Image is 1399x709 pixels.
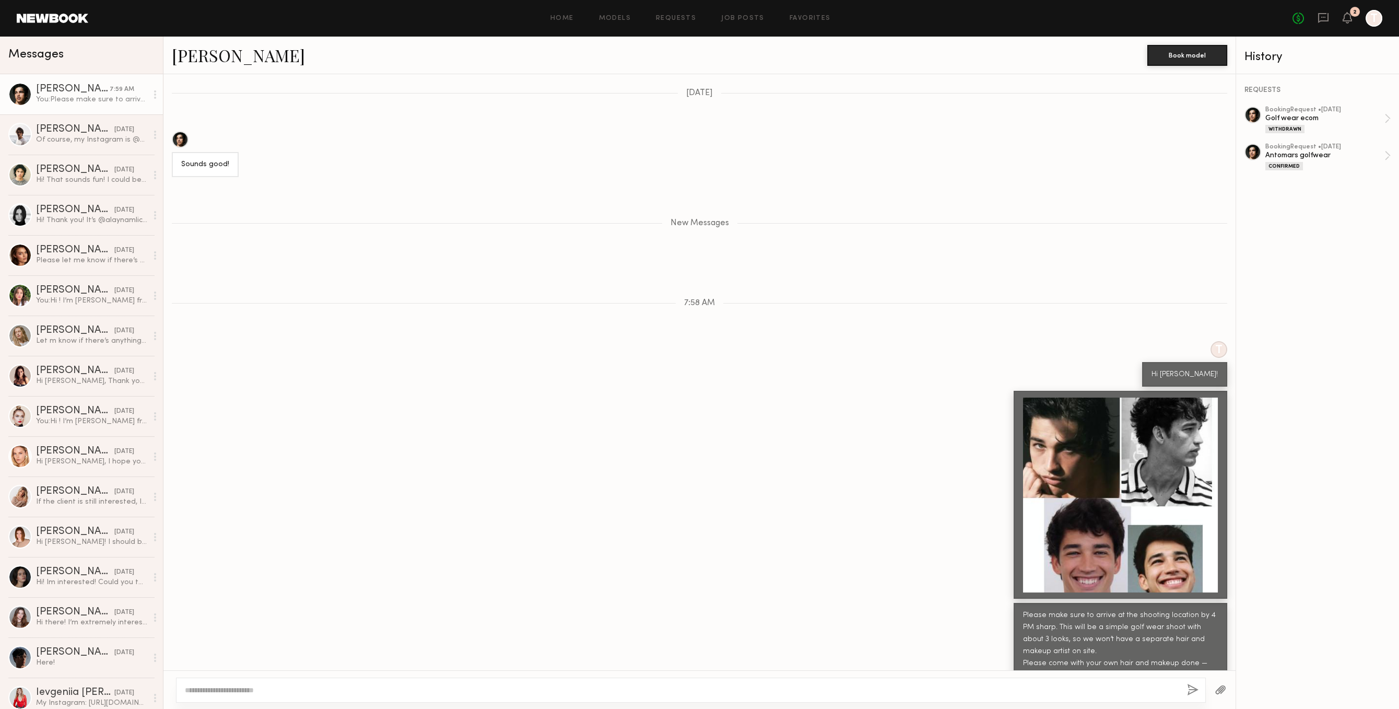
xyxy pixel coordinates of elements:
div: [PERSON_NAME] [36,486,114,497]
a: bookingRequest •[DATE]Antomars golfwearConfirmed [1265,144,1391,170]
div: [DATE] [114,246,134,255]
div: [DATE] [114,406,134,416]
span: [DATE] [686,89,713,98]
div: [DATE] [114,447,134,457]
div: You: Hi ! I’m [PERSON_NAME] from Yoen Production ([DOMAIN_NAME]). We’re planning a 3-hour women’s... [36,416,147,426]
div: [DATE] [114,366,134,376]
span: New Messages [671,219,729,228]
div: [PERSON_NAME] [36,285,114,296]
div: Of course, my Instagram is @kskopec [36,135,147,145]
div: [DATE] [114,286,134,296]
div: [DATE] [114,165,134,175]
button: Book model [1147,45,1227,66]
a: Favorites [790,15,831,22]
div: [DATE] [114,688,134,698]
div: [PERSON_NAME] [36,567,114,577]
div: [DATE] [114,648,134,658]
div: Please make sure to arrive at the shooting location by 4 PM sharp. This will be a simple golf wea... [1023,610,1218,694]
a: bookingRequest •[DATE]Golf wear ecomWithdrawn [1265,107,1391,133]
div: [PERSON_NAME] [36,124,114,135]
div: REQUESTS [1244,87,1391,94]
div: If the client is still interested, I can be flexible on the rate [36,497,147,507]
a: Requests [656,15,696,22]
div: My Instagram: [URL][DOMAIN_NAME] Rates are negotiable ❤️ Best Regards Eugeniia [36,698,147,708]
a: Home [550,15,574,22]
div: Hi [PERSON_NAME]! [1151,369,1218,381]
div: Please let me know if there’s anything else you’d like me to provide 🤍 [36,255,147,265]
div: Let m know if there’s anything else you need from me 😊 [36,336,147,346]
div: Hi [PERSON_NAME]! I should be available early July if you have the date I can be sure of it:) for... [36,537,147,547]
div: [PERSON_NAME] [36,165,114,175]
div: You: Please make sure to arrive at the shooting location by 4 PM sharp. This will be a simple gol... [36,95,147,104]
div: [PERSON_NAME] [36,84,110,95]
div: [DATE] [114,326,134,336]
div: 7:59 AM [110,85,134,95]
span: 7:58 AM [684,299,715,308]
div: Hi! Im interested! Could you tell me more about photo shoot and brand please, I can’t go on the s... [36,577,147,587]
div: [PERSON_NAME] [36,446,114,457]
div: History [1244,51,1391,63]
div: You: Hi ! I’m [PERSON_NAME] from Yoen Production ([DOMAIN_NAME]). I really enjoyed your photos! I... [36,296,147,306]
div: [PERSON_NAME] [36,607,114,618]
div: Hi [PERSON_NAME], Thank you so much for reaching out and for your kind words — that really means ... [36,376,147,386]
a: Book model [1147,50,1227,59]
div: booking Request • [DATE] [1265,107,1384,113]
span: Messages [8,49,64,61]
div: Ievgeniia [PERSON_NAME] [36,688,114,698]
a: T [1366,10,1382,27]
div: Hi [PERSON_NAME], I hope you are well! Following up on this. Would love to lock in the dates with... [36,457,147,467]
div: [PERSON_NAME] [36,406,114,416]
div: [DATE] [114,527,134,537]
div: Hi! Thank you! It’s @alaynamlicardi :) [36,215,147,225]
div: Here! [36,658,147,668]
div: [DATE] [114,567,134,577]
div: Antomars golfwear [1265,150,1384,160]
a: Job Posts [721,15,765,22]
div: 2 [1353,9,1357,15]
div: Confirmed [1265,162,1303,170]
div: Sounds good! [181,159,229,171]
div: Withdrawn [1265,125,1304,133]
div: [PERSON_NAME] [36,326,114,336]
a: [PERSON_NAME] [172,44,305,66]
div: [PERSON_NAME] [36,527,114,537]
div: [DATE] [114,125,134,135]
div: [DATE] [114,608,134,618]
div: [PERSON_NAME] [36,647,114,658]
div: Hi! That sounds fun! I could be available for the second week of August. It just depends what exa... [36,175,147,185]
div: [PERSON_NAME] [36,366,114,376]
div: Hi there! I’m extremely interested! Thank you so much for reaching out. I still have availability... [36,618,147,627]
div: [PERSON_NAME] [36,205,114,215]
div: booking Request • [DATE] [1265,144,1384,150]
a: Models [599,15,631,22]
div: [DATE] [114,487,134,497]
div: [DATE] [114,205,134,215]
div: Golf wear ecom [1265,113,1384,123]
div: [PERSON_NAME] [36,245,114,255]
